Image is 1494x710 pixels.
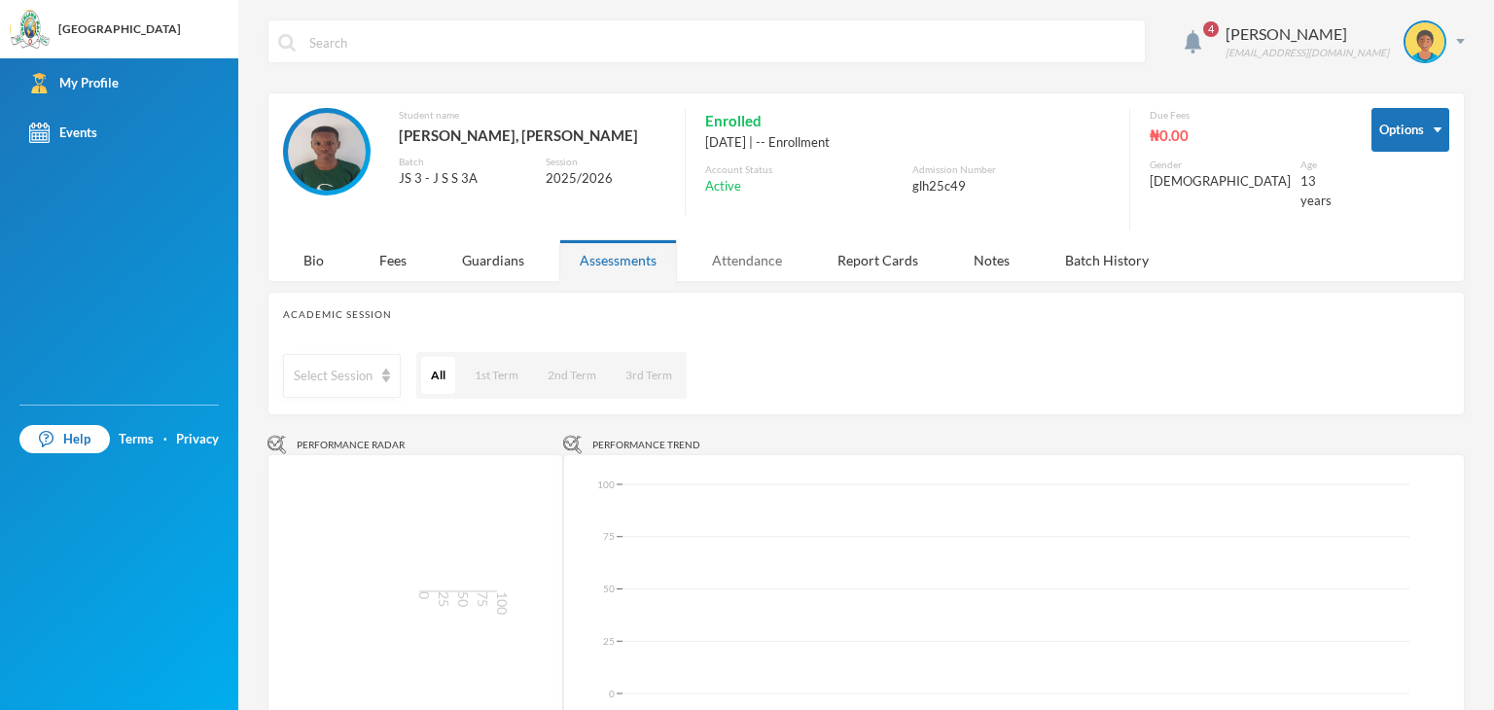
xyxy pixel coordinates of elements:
div: Guardians [442,239,545,281]
div: Gender [1150,158,1291,172]
div: Student name [399,108,665,123]
div: · [163,430,167,449]
span: Enrolled [705,108,762,133]
img: logo [11,11,50,50]
div: JS 3 - J S S 3A [399,169,531,189]
span: 4 [1203,21,1219,37]
button: 2nd Term [538,357,606,394]
tspan: 25 [436,591,452,607]
tspan: 50 [455,591,472,607]
div: Due Fees [1150,108,1342,123]
div: Batch History [1045,239,1169,281]
div: Session [546,155,666,169]
div: Admission Number [912,162,1110,177]
div: [EMAIL_ADDRESS][DOMAIN_NAME] [1226,46,1389,60]
div: Account Status [705,162,903,177]
span: Performance Radar [297,438,405,452]
img: STUDENT [1405,22,1444,61]
a: Help [19,425,110,454]
tspan: 75 [475,591,491,607]
div: [PERSON_NAME] [1226,22,1389,46]
div: Assessments [559,239,677,281]
div: My Profile [29,73,119,93]
tspan: 0 [416,591,433,599]
div: [DATE] | -- Enrollment [705,133,1110,153]
img: search [278,34,296,52]
button: All [421,357,455,394]
div: ₦0.00 [1150,123,1342,148]
div: Notes [953,239,1030,281]
tspan: 75 [603,531,615,543]
tspan: 100 [597,479,615,490]
tspan: 50 [603,583,615,594]
div: 2025/2026 [546,169,666,189]
span: Performance Trend [592,438,700,452]
div: Attendance [692,239,802,281]
div: Report Cards [817,239,939,281]
div: 13 years [1300,172,1342,210]
a: Terms [119,430,154,449]
button: 3rd Term [616,357,682,394]
tspan: 100 [494,591,511,615]
div: [DEMOGRAPHIC_DATA] [1150,172,1291,192]
div: glh25c49 [912,177,1110,196]
span: Active [705,177,741,196]
div: Fees [359,239,427,281]
div: Academic Session [283,307,1449,322]
button: Options [1371,108,1449,152]
tspan: 0 [609,688,615,699]
div: Bio [283,239,344,281]
input: Search [307,20,1135,64]
a: Privacy [176,430,219,449]
div: [PERSON_NAME], [PERSON_NAME] [399,123,665,148]
div: Events [29,123,97,143]
div: Batch [399,155,531,169]
div: Select Session [294,367,373,386]
tspan: 25 [603,635,615,647]
img: STUDENT [288,113,366,191]
div: [GEOGRAPHIC_DATA] [58,20,181,38]
div: Age [1300,158,1342,172]
button: 1st Term [465,357,528,394]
